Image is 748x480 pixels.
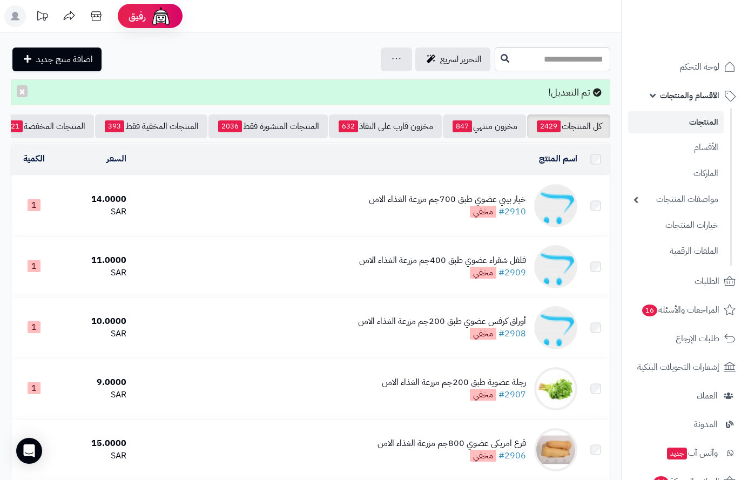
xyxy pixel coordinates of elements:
a: #2906 [498,449,526,462]
span: المدونة [694,417,718,432]
div: SAR [62,328,126,340]
div: SAR [62,267,126,279]
img: أوراق كرفس عضوي طبق 200جم مزرعة الغذاء الامن [534,306,577,349]
a: #2910 [498,205,526,218]
div: 15.0000 [62,437,126,450]
span: وآتس آب [666,445,718,461]
a: الطلبات [628,268,742,294]
span: رفيق [129,10,146,23]
a: التحرير لسريع [415,48,490,71]
a: الماركات [628,162,724,185]
span: الطلبات [695,274,719,289]
div: SAR [62,450,126,462]
a: #2907 [498,388,526,401]
a: السعر [106,152,126,165]
a: المنتجات المنشورة فقط2036 [208,114,328,138]
span: المراجعات والأسئلة [641,302,719,317]
div: 11.0000 [62,254,126,267]
span: لوحة التحكم [679,59,719,75]
a: الكمية [23,152,45,165]
a: المنتجات [628,111,724,133]
div: رجلة عضوية طبق 200جم مزرعة الغذاء الامن [382,376,526,389]
img: خيار بيبي عضوي طبق 700جم مزرعة الغذاء الامن [534,184,577,227]
a: المراجعات والأسئلة16 [628,297,742,323]
span: مخفي [470,450,496,462]
img: ai-face.png [150,5,172,27]
span: 1 [28,260,41,272]
div: خيار بيبي عضوي طبق 700جم مزرعة الغذاء الامن [369,193,526,206]
div: 14.0000 [62,193,126,206]
a: الملفات الرقمية [628,240,724,263]
div: Open Intercom Messenger [16,438,42,464]
span: مخفي [470,328,496,340]
img: فلفل شقراء عضوي طبق 400جم مزرعة الغذاء الامن [534,245,577,288]
span: إشعارات التحويلات البنكية [637,360,719,375]
a: الأقسام [628,136,724,159]
img: قرع امريكى عضوي 800جم مزرعة الغذاء الامن [534,428,577,471]
span: التحرير لسريع [440,53,482,66]
span: مخفي [470,206,496,218]
a: اضافة منتج جديد [12,48,102,71]
span: 16 [642,305,657,316]
span: 21 [8,120,23,132]
div: تم التعديل! [11,79,610,105]
a: اسم المنتج [539,152,577,165]
span: الأقسام والمنتجات [660,88,719,103]
a: وآتس آبجديد [628,440,742,466]
span: 2429 [537,120,561,132]
span: مخفي [470,267,496,279]
span: طلبات الإرجاع [676,331,719,346]
span: 2036 [218,120,242,132]
span: 1 [28,321,41,333]
div: 10.0000 [62,315,126,328]
a: طلبات الإرجاع [628,326,742,351]
div: قرع امريكى عضوي 800جم مزرعة الغذاء الامن [378,437,526,450]
span: 847 [453,120,472,132]
button: × [17,85,28,97]
span: 1 [28,199,41,211]
a: العملاء [628,383,742,409]
a: إشعارات التحويلات البنكية [628,354,742,380]
div: SAR [62,206,126,218]
a: #2909 [498,266,526,279]
span: اضافة منتج جديد [36,53,93,66]
img: رجلة عضوية طبق 200جم مزرعة الغذاء الامن [534,367,577,410]
a: لوحة التحكم [628,54,742,80]
div: 9.0000 [62,376,126,389]
a: كل المنتجات2429 [527,114,610,138]
a: خيارات المنتجات [628,214,724,237]
div: أوراق كرفس عضوي طبق 200جم مزرعة الغذاء الامن [358,315,526,328]
a: مخزون قارب على النفاذ632 [329,114,442,138]
a: #2908 [498,327,526,340]
span: مخفي [470,389,496,401]
a: مخزون منتهي847 [443,114,526,138]
span: 1 [28,382,41,394]
a: المدونة [628,411,742,437]
span: 393 [105,120,124,132]
span: جديد [667,448,687,459]
div: SAR [62,389,126,401]
span: 632 [339,120,358,132]
div: فلفل شقراء عضوي طبق 400جم مزرعة الغذاء الامن [359,254,526,267]
a: مواصفات المنتجات [628,188,724,211]
span: العملاء [697,388,718,403]
img: logo-2.png [675,30,738,53]
a: المنتجات المخفية فقط393 [95,114,207,138]
a: تحديثات المنصة [29,5,56,30]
